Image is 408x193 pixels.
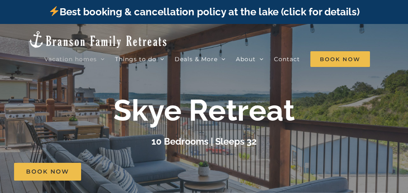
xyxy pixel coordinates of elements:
span: Book Now [310,51,370,67]
a: Deals & More [175,51,226,67]
span: About [236,56,256,62]
span: Deals & More [175,56,218,62]
b: Skye Retreat [113,93,295,127]
span: Things to do [115,56,156,62]
a: About [236,51,264,67]
span: Contact [274,56,300,62]
span: Vacation homes [44,56,97,62]
img: ⚡️ [49,6,59,16]
span: Book Now [26,168,69,175]
nav: Main Menu [44,51,380,67]
a: Book Now [14,163,81,181]
img: Branson Family Retreats Logo [28,30,168,49]
a: Best booking & cancellation policy at the lake (click for details) [48,6,360,18]
h3: 10 Bedrooms | Sleeps 32 [151,136,257,146]
a: Contact [274,51,300,67]
a: Things to do [115,51,164,67]
a: Vacation homes [44,51,105,67]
